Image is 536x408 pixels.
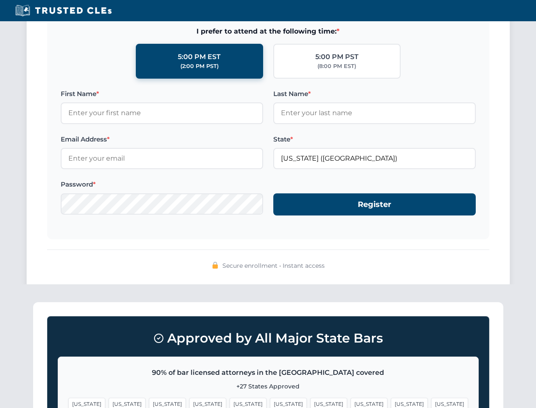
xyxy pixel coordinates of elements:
[178,51,221,62] div: 5:00 PM EST
[273,148,476,169] input: Arizona (AZ)
[68,367,468,378] p: 90% of bar licensed attorneys in the [GEOGRAPHIC_DATA] covered
[61,134,263,144] label: Email Address
[13,4,114,17] img: Trusted CLEs
[212,262,219,269] img: 🔒
[58,327,479,350] h3: Approved by All Major State Bars
[61,89,263,99] label: First Name
[317,62,356,71] div: (8:00 PM EST)
[273,102,476,124] input: Enter your last name
[61,102,263,124] input: Enter your first name
[273,134,476,144] label: State
[61,26,476,37] span: I prefer to attend at the following time:
[273,89,476,99] label: Last Name
[273,193,476,216] button: Register
[315,51,359,62] div: 5:00 PM PST
[61,179,263,190] label: Password
[222,261,325,270] span: Secure enrollment • Instant access
[68,382,468,391] p: +27 States Approved
[61,148,263,169] input: Enter your email
[180,62,219,71] div: (2:00 PM PST)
